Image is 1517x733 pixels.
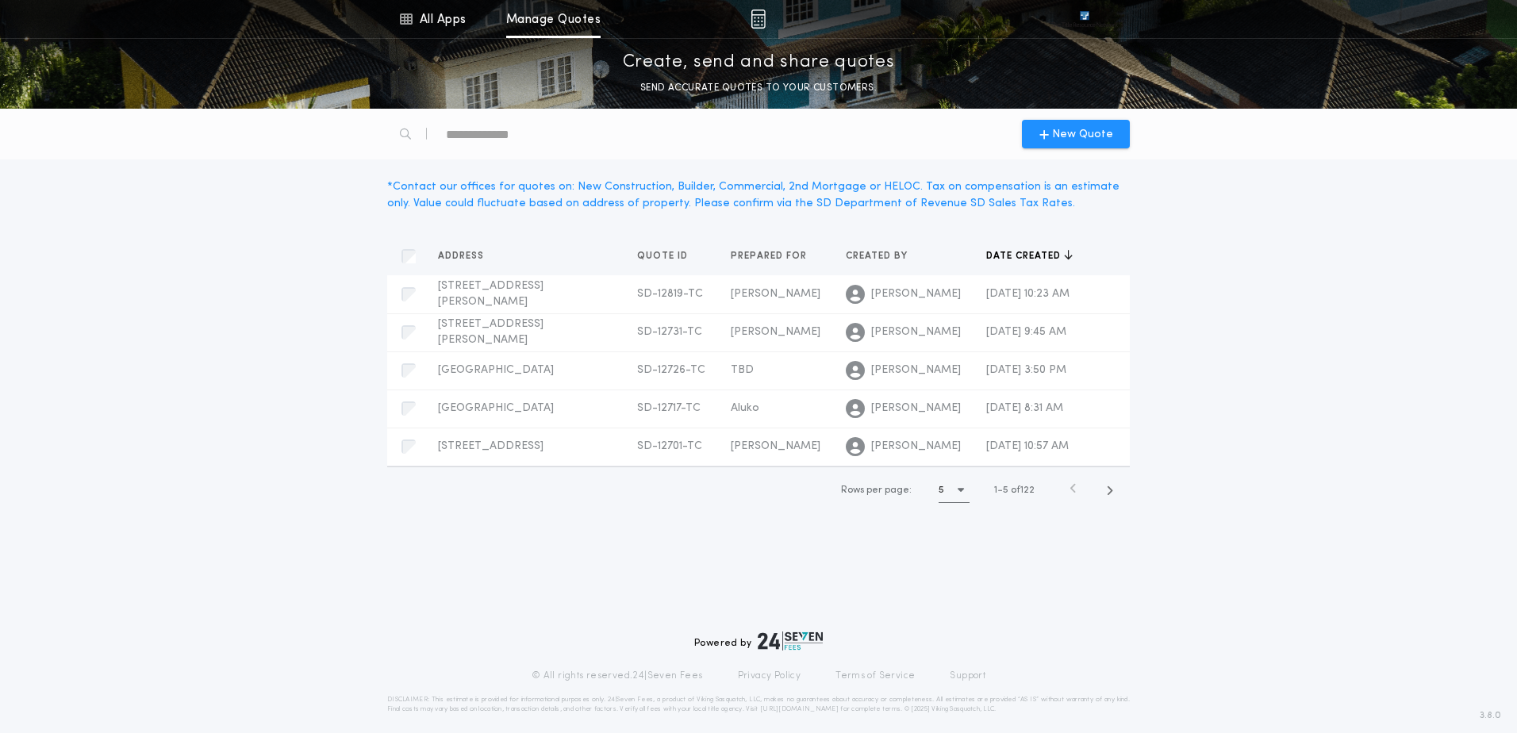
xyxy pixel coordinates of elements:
a: Support [950,670,985,682]
span: SD-12731-TC [637,326,702,338]
span: [PERSON_NAME] [871,439,961,455]
span: Prepared for [731,250,810,263]
button: Created by [846,248,920,264]
span: [GEOGRAPHIC_DATA] [438,402,554,414]
span: TBD [731,364,754,376]
span: [STREET_ADDRESS] [438,440,543,452]
span: Rows per page: [841,485,912,495]
button: Date created [986,248,1073,264]
span: Address [438,250,487,263]
button: Quote ID [637,248,700,264]
p: © All rights reserved. 24|Seven Fees [532,670,703,682]
div: * Contact our offices for quotes on: New Construction, Builder, Commercial, 2nd Mortgage or HELOC... [387,178,1130,212]
span: SD-12717-TC [637,402,701,414]
p: DISCLAIMER: This estimate is provided for informational purposes only. 24|Seven Fees, a product o... [387,695,1130,714]
button: Address [438,248,496,264]
span: Created by [846,250,911,263]
span: [DATE] 9:45 AM [986,326,1066,338]
span: SD-12819-TC [637,288,703,300]
span: Date created [986,250,1064,263]
span: [DATE] 8:31 AM [986,402,1063,414]
button: New Quote [1022,120,1130,148]
span: [PERSON_NAME] [731,288,820,300]
h1: 5 [939,482,944,498]
span: SD-12701-TC [637,440,702,452]
a: Terms of Service [835,670,915,682]
div: Powered by [694,631,823,650]
span: SD-12726-TC [637,364,705,376]
span: [PERSON_NAME] [871,286,961,302]
span: [STREET_ADDRESS][PERSON_NAME] [438,280,543,308]
p: SEND ACCURATE QUOTES TO YOUR CUSTOMERS. [640,80,877,96]
img: logo [758,631,823,650]
p: Create, send and share quotes [623,50,895,75]
span: 1 [994,485,997,495]
span: [PERSON_NAME] [871,324,961,340]
img: vs-icon [1051,11,1118,27]
a: [URL][DOMAIN_NAME] [760,706,839,712]
span: [DATE] 3:50 PM [986,364,1066,376]
span: [DATE] 10:57 AM [986,440,1069,452]
span: [GEOGRAPHIC_DATA] [438,364,554,376]
a: Privacy Policy [738,670,801,682]
span: [PERSON_NAME] [871,363,961,378]
span: Aluko [731,402,759,414]
span: 3.8.0 [1480,708,1501,723]
button: 5 [939,478,970,503]
span: New Quote [1052,126,1113,143]
span: 5 [1003,485,1008,495]
img: img [751,10,766,29]
span: [DATE] 10:23 AM [986,288,1070,300]
span: [PERSON_NAME] [731,326,820,338]
span: [STREET_ADDRESS][PERSON_NAME] [438,318,543,346]
span: Quote ID [637,250,691,263]
span: [PERSON_NAME] [731,440,820,452]
span: of 122 [1011,483,1035,497]
span: [PERSON_NAME] [871,401,961,416]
